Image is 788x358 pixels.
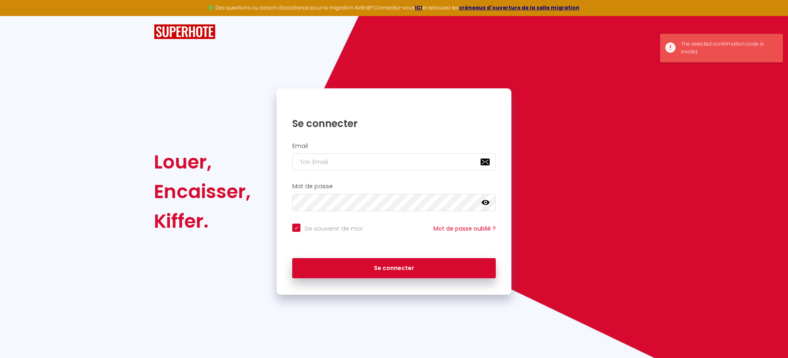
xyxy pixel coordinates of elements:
[154,147,251,177] div: Louer,
[292,153,496,171] input: Ton Email
[681,40,774,56] div: The selected confirmation code is invalid.
[154,24,215,39] img: SuperHote logo
[154,177,251,206] div: Encaisser,
[433,224,496,233] a: Mot de passe oublié ?
[292,183,496,190] h2: Mot de passe
[292,258,496,279] button: Se connecter
[415,4,422,11] a: ICI
[292,143,496,150] h2: Email
[154,206,251,236] div: Kiffer.
[459,4,580,11] a: créneaux d'ouverture de la salle migration
[292,117,496,130] h1: Se connecter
